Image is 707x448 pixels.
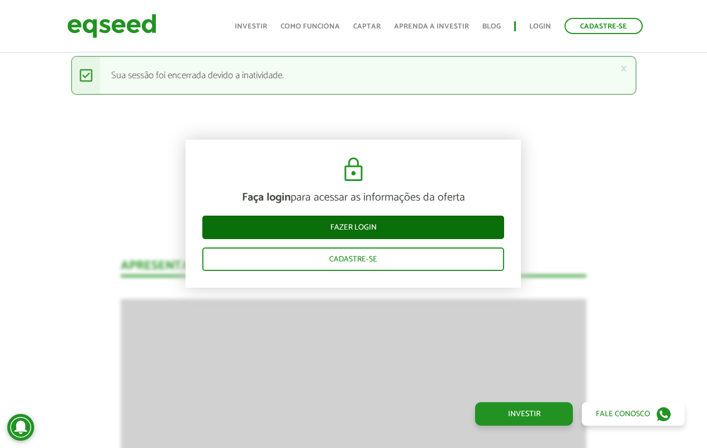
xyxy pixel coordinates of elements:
[71,56,637,95] div: Sua sessão foi encerrada devido a inatividade.
[482,23,501,30] a: Blog
[582,402,685,426] a: Fale conosco
[281,23,340,30] a: Como funciona
[202,247,504,271] a: Cadastre-se
[475,402,573,426] a: Investir
[202,191,504,204] p: para acessar as informações da oferta
[529,23,551,30] a: Login
[353,23,381,30] a: Captar
[235,23,267,30] a: Investir
[620,63,627,74] a: ×
[340,156,367,183] img: cadeado.svg
[67,11,156,41] img: EqSeed
[564,18,643,34] a: Cadastre-se
[202,216,504,239] a: Fazer login
[394,23,469,30] a: Aprenda a investir
[242,188,291,207] strong: Faça login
